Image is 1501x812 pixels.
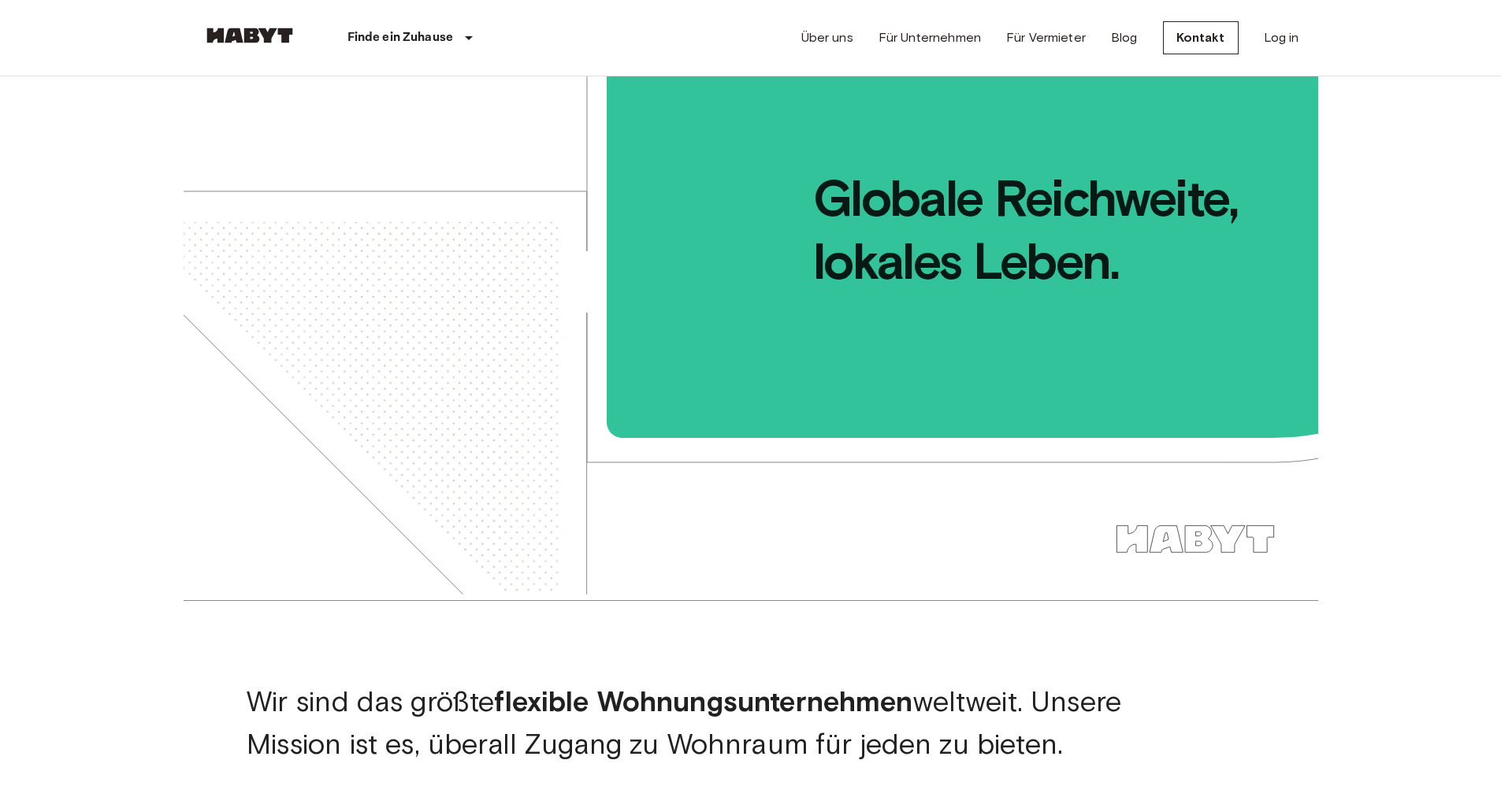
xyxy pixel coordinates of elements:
a: Über uns [801,28,853,47]
a: Kontakt [1163,21,1239,54]
img: Habyt [202,28,297,43]
img: we-make-moves-not-waiting-lists [184,76,1318,595]
a: Für Vermieter [1006,28,1086,47]
b: flexible Wohnungsunternehmen [494,684,912,718]
span: Wir sind das größte weltweit. Unsere Mission ist es, überall Zugang zu Wohnraum für jeden zu bieten. [247,684,1121,761]
a: Log in [1264,28,1299,47]
a: Für Unternehmen [879,28,981,47]
p: Finde ein Zuhause [347,28,454,47]
a: Blog [1111,28,1138,47]
span: Globale Reichweite, lokales Leben. [609,76,1318,293]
